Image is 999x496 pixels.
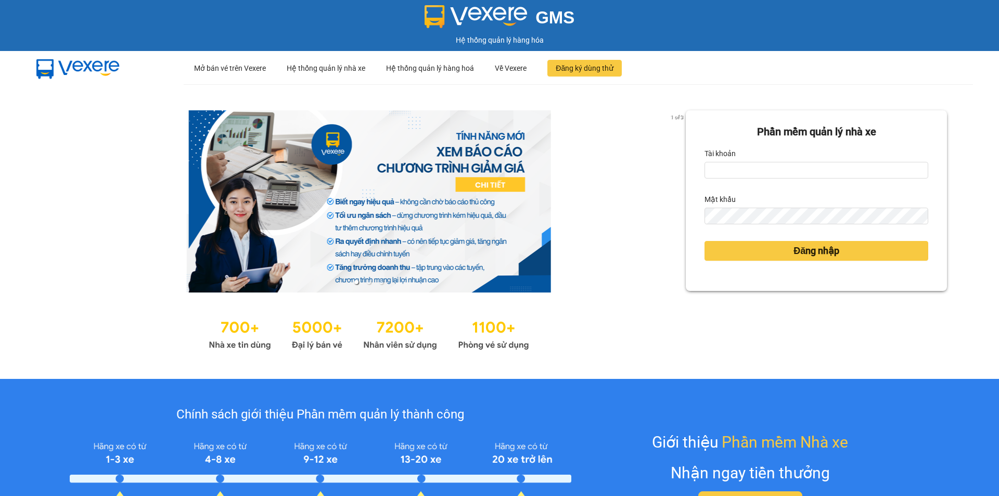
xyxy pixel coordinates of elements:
li: slide item 1 [354,280,358,284]
p: 1 of 3 [668,110,686,124]
img: logo 2 [425,5,528,28]
a: GMS [425,16,575,24]
img: Statistics.png [209,313,529,353]
div: Về Vexere [495,52,527,85]
div: Chính sách giới thiệu Phần mềm quản lý thành công [70,405,571,425]
div: Giới thiệu [652,430,848,454]
li: slide item 2 [367,280,371,284]
div: Hệ thống quản lý hàng hóa [3,34,996,46]
input: Tài khoản [705,162,928,179]
div: Mở bán vé trên Vexere [194,52,266,85]
label: Mật khẩu [705,191,736,208]
button: Đăng ký dùng thử [547,60,622,77]
div: Hệ thống quản lý nhà xe [287,52,365,85]
button: Đăng nhập [705,241,928,261]
li: slide item 3 [379,280,383,284]
span: GMS [535,8,574,27]
span: Phần mềm Nhà xe [722,430,848,454]
div: Phần mềm quản lý nhà xe [705,124,928,140]
button: previous slide / item [52,110,67,292]
input: Mật khẩu [705,208,928,224]
div: Hệ thống quản lý hàng hoá [386,52,474,85]
span: Đăng ký dùng thử [556,62,613,74]
span: Đăng nhập [793,244,839,258]
div: Nhận ngay tiền thưởng [671,461,830,485]
label: Tài khoản [705,145,736,162]
img: mbUUG5Q.png [26,51,130,85]
button: next slide / item [671,110,686,292]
